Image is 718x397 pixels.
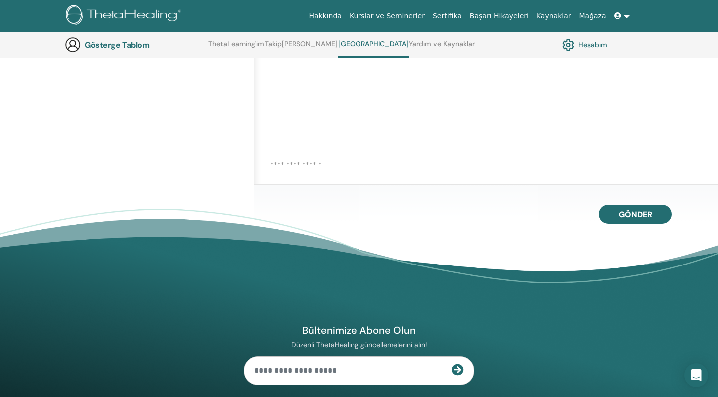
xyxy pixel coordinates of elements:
span: GÖNDER [619,209,652,220]
a: [PERSON_NAME] [282,40,338,56]
p: Düzenli ThetaHealing güncellemelerini alın! [244,340,474,349]
a: Takip [265,40,282,56]
button: GÖNDER [599,205,672,224]
img: logo.png [66,5,185,27]
a: Hakkında [305,7,346,25]
a: Sertifika [429,7,466,25]
a: Mağaza [575,7,610,25]
img: generic-user-icon.jpg [65,37,81,53]
img: cog.svg [562,36,574,53]
a: [GEOGRAPHIC_DATA] [338,40,409,58]
a: Yardım ve Kaynaklar [409,40,475,56]
a: ThetaLearning'im [208,40,264,56]
a: Kurslar ve Seminerler [346,7,429,25]
h3: Gösterge Tablom [85,40,184,50]
h4: Bültenimize Abone Olun [244,324,474,337]
a: Hesabım [562,36,607,53]
a: Kaynaklar [533,7,575,25]
div: Interkom Messenger'ı Aç [684,363,708,387]
a: Başarı Hikayeleri [466,7,533,25]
